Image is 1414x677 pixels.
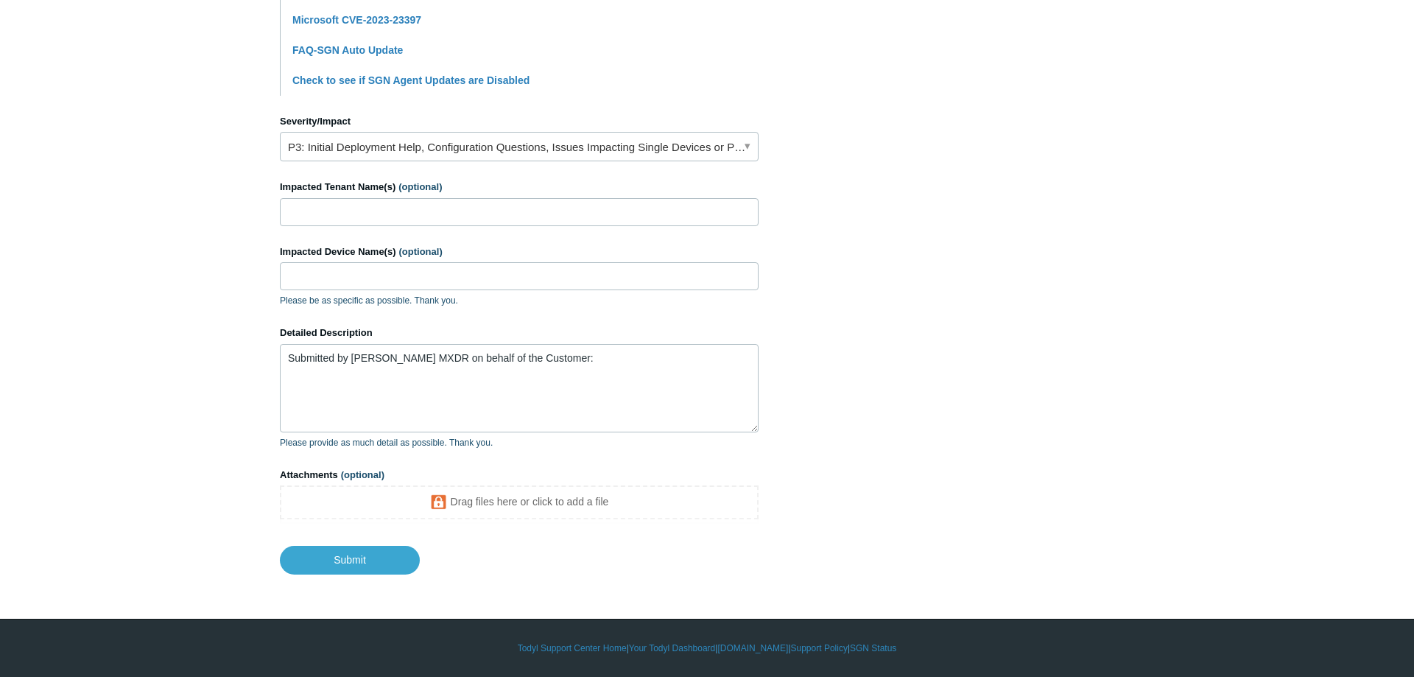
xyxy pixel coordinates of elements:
a: Support Policy [791,642,848,655]
input: Submit [280,546,420,574]
a: [DOMAIN_NAME] [717,642,788,655]
span: (optional) [341,469,384,480]
label: Impacted Tenant Name(s) [280,180,759,194]
label: Impacted Device Name(s) [280,245,759,259]
label: Detailed Description [280,326,759,340]
p: Please be as specific as possible. Thank you. [280,294,759,307]
span: (optional) [398,181,442,192]
a: SGN Status [850,642,896,655]
a: Microsoft CVE-2023-23397 [292,14,421,26]
a: FAQ-SGN Auto Update [292,44,403,56]
a: Todyl Support Center Home [518,642,627,655]
a: Your Todyl Dashboard [629,642,715,655]
a: Check to see if SGN Agent Updates are Disabled [292,74,530,86]
label: Attachments [280,468,759,483]
p: Please provide as much detail as possible. Thank you. [280,436,759,449]
label: Severity/Impact [280,114,759,129]
div: | | | | [280,642,1134,655]
a: P3: Initial Deployment Help, Configuration Questions, Issues Impacting Single Devices or Past Out... [280,132,759,161]
span: (optional) [399,246,443,257]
